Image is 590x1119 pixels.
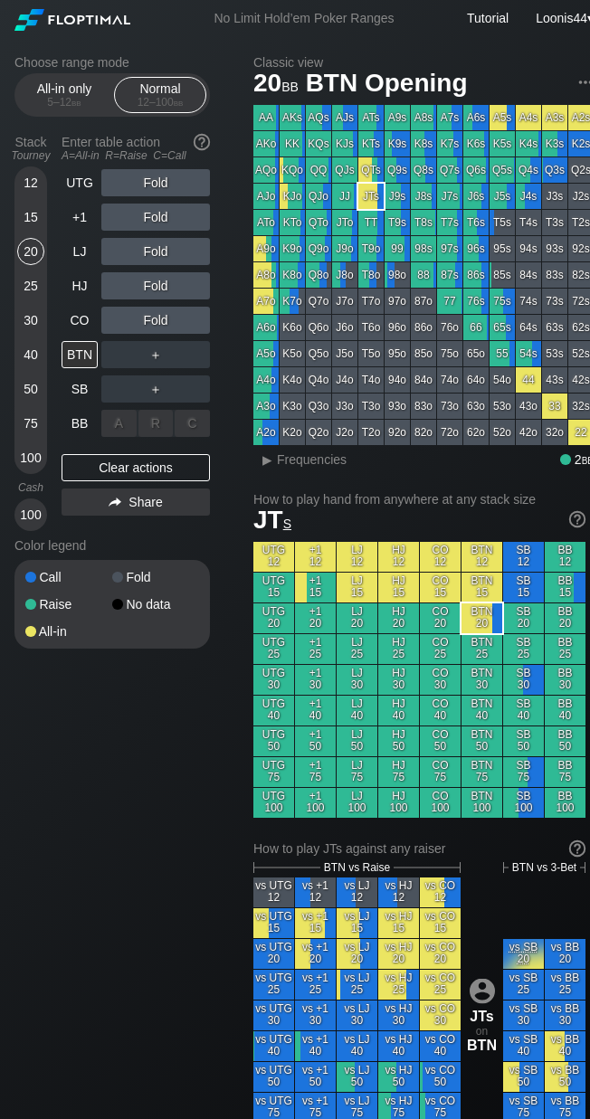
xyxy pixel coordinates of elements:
[17,501,44,528] div: 100
[14,9,130,31] img: Floptimal logo
[385,262,410,288] div: 98o
[14,531,210,560] div: Color legend
[253,315,279,340] div: A6o
[542,262,567,288] div: 83s
[337,603,377,633] div: LJ 20
[411,289,436,314] div: 87o
[23,78,106,112] div: All-in only
[437,420,462,445] div: 72o
[7,128,54,169] div: Stack
[385,157,410,183] div: Q9s
[62,410,98,437] div: BB
[437,367,462,393] div: 74o
[420,696,461,725] div: CO 40
[503,665,544,695] div: SB 30
[332,131,357,156] div: KJs
[490,157,515,183] div: Q5s
[17,307,44,334] div: 30
[542,367,567,393] div: 43s
[490,131,515,156] div: K5s
[420,726,461,756] div: CO 50
[62,169,98,196] div: UTG
[306,105,331,130] div: AQs
[295,603,336,633] div: +1 20
[62,128,210,169] div: Enter table action
[186,11,421,30] div: No Limit Hold’em Poker Ranges
[545,726,585,756] div: BB 50
[26,96,102,109] div: 5 – 12
[463,131,489,156] div: K6s
[62,375,98,403] div: SB
[490,341,515,366] div: 55
[385,420,410,445] div: 92o
[437,131,462,156] div: K7s
[112,598,199,611] div: No data
[101,410,137,437] div: A
[490,105,515,130] div: A5s
[542,105,567,130] div: A3s
[280,315,305,340] div: K6o
[122,96,198,109] div: 12 – 100
[280,210,305,235] div: KTo
[490,315,515,340] div: 65s
[253,157,279,183] div: AQo
[542,236,567,261] div: 93s
[490,394,515,419] div: 53o
[358,394,384,419] div: T3o
[337,696,377,725] div: LJ 40
[463,184,489,209] div: J6s
[437,262,462,288] div: 87s
[253,420,279,445] div: A2o
[358,236,384,261] div: T9o
[503,603,544,633] div: SB 20
[358,105,384,130] div: ATs
[7,149,54,162] div: Tourney
[306,262,331,288] div: Q8o
[385,131,410,156] div: K9s
[385,236,410,261] div: 99
[516,341,541,366] div: 54s
[295,542,336,572] div: +1 12
[462,634,502,664] div: BTN 25
[253,573,294,602] div: UTG 15
[542,420,567,445] div: 32o
[420,573,461,602] div: CO 15
[101,375,210,403] div: ＋
[175,410,210,437] div: C
[280,131,305,156] div: KK
[462,573,502,602] div: BTN 15
[332,236,357,261] div: J9o
[463,236,489,261] div: 96s
[378,726,419,756] div: HJ 50
[385,341,410,366] div: 95o
[280,157,305,183] div: KQo
[411,157,436,183] div: Q8s
[295,696,336,725] div: +1 40
[283,512,291,532] span: s
[251,70,301,100] span: 20
[545,603,585,633] div: BB 20
[420,665,461,695] div: CO 30
[101,204,210,231] div: Fold
[280,394,305,419] div: K3o
[306,289,331,314] div: Q7o
[411,420,436,445] div: 82o
[467,11,509,25] a: Tutorial
[281,75,299,95] span: bb
[567,839,587,858] img: help.32db89a4.svg
[332,157,357,183] div: QJs
[332,315,357,340] div: J6o
[253,105,279,130] div: AA
[411,131,436,156] div: K8s
[545,634,585,664] div: BB 25
[25,625,112,638] div: All-in
[411,236,436,261] div: 98s
[192,132,212,152] img: help.32db89a4.svg
[306,157,331,183] div: QQ
[112,571,199,583] div: Fold
[332,367,357,393] div: J4o
[385,210,410,235] div: T9s
[358,210,384,235] div: TT
[62,204,98,231] div: +1
[516,315,541,340] div: 64s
